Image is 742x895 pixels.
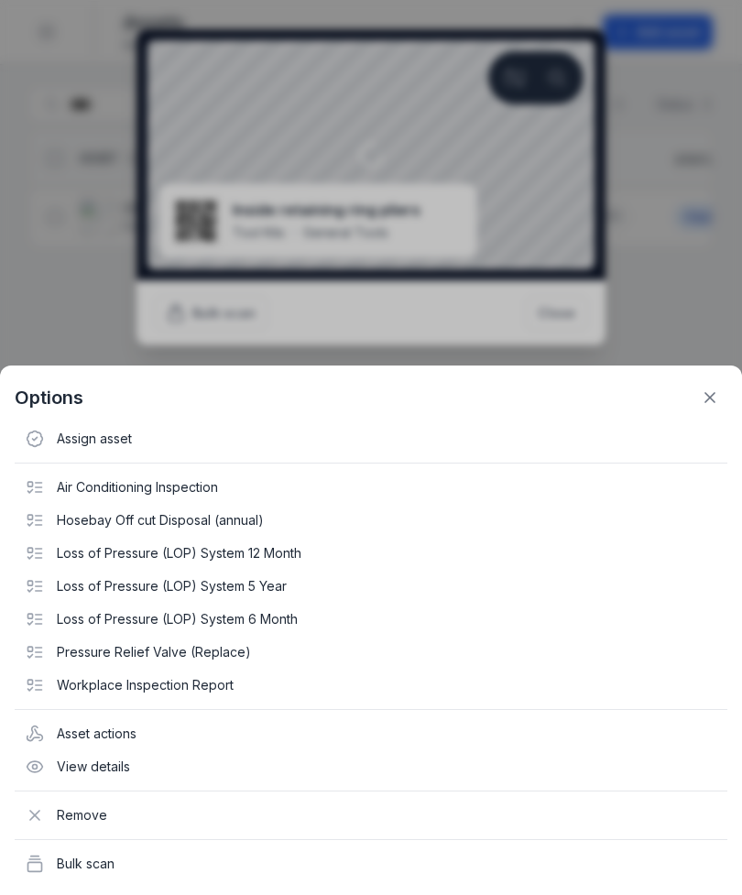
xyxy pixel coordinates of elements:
div: Asset actions [15,717,727,750]
div: Assign asset [15,422,727,455]
strong: Options [15,385,83,410]
div: View details [15,750,727,783]
div: Pressure Relief Valve (Replace) [15,636,727,669]
div: Workplace Inspection Report [15,669,727,702]
div: Loss of Pressure (LOP) System 5 Year [15,570,727,603]
div: Remove [15,799,727,832]
div: Air Conditioning Inspection [15,471,727,504]
div: Bulk scan [15,847,727,880]
div: Loss of Pressure (LOP) System 12 Month [15,537,727,570]
div: Hosebay Off cut Disposal (annual) [15,504,727,537]
div: Loss of Pressure (LOP) System 6 Month [15,603,727,636]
